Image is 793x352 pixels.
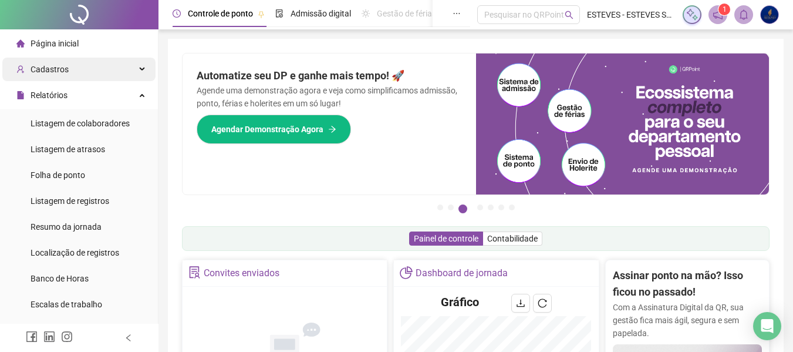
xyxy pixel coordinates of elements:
[43,331,55,343] span: linkedin
[31,222,102,232] span: Resumo da jornada
[761,6,778,24] img: 58268
[16,91,25,99] span: file
[488,205,494,210] button: 5
[458,205,467,213] button: 3
[448,205,454,210] button: 2
[31,248,119,257] span: Localização de registros
[31,300,102,309] span: Escalas de trabalho
[400,266,412,279] span: pie-chart
[31,39,79,48] span: Página inicial
[31,170,85,180] span: Folha de ponto
[613,301,762,340] p: Com a Assinatura Digital da QR, sua gestão fica mais ágil, segura e sem papelada.
[31,65,69,74] span: Cadastros
[275,9,284,18] span: file-done
[713,9,723,20] span: notification
[124,334,133,342] span: left
[31,119,130,128] span: Listagem de colaboradores
[686,8,698,21] img: sparkle-icon.fc2bf0ac1784a2077858766a79e2daf3.svg
[723,5,727,14] span: 1
[498,205,504,210] button: 6
[31,145,105,154] span: Listagem de atrasos
[487,234,538,243] span: Contabilidade
[437,205,443,210] button: 1
[738,9,749,20] span: bell
[188,266,201,279] span: solution
[61,331,73,343] span: instagram
[328,125,336,133] span: arrow-right
[362,9,370,18] span: sun
[565,11,573,19] span: search
[16,65,25,73] span: user-add
[477,205,483,210] button: 4
[197,84,462,110] p: Agende uma demonstração agora e veja como simplificamos admissão, ponto, férias e holerites em um...
[26,331,38,343] span: facebook
[538,299,547,308] span: reload
[188,9,253,18] span: Controle de ponto
[31,274,89,283] span: Banco de Horas
[197,68,462,84] h2: Automatize seu DP e ganhe mais tempo! 🚀
[414,234,478,243] span: Painel de controle
[441,294,479,310] h4: Gráfico
[197,115,351,144] button: Agendar Demonstração Agora
[587,8,676,21] span: ESTEVES - ESTEVES SOLUÇÕES CONTÁBEIS LTDA
[753,312,781,340] div: Open Intercom Messenger
[211,123,323,136] span: Agendar Demonstração Agora
[31,90,68,100] span: Relatórios
[173,9,181,18] span: clock-circle
[416,263,508,283] div: Dashboard de jornada
[204,263,279,283] div: Convites enviados
[291,9,351,18] span: Admissão digital
[31,196,109,206] span: Listagem de registros
[509,205,515,210] button: 7
[377,9,436,18] span: Gestão de férias
[613,267,762,301] h2: Assinar ponto na mão? Isso ficou no passado!
[258,11,265,18] span: pushpin
[718,4,730,15] sup: 1
[453,9,461,18] span: ellipsis
[516,299,525,308] span: download
[16,39,25,48] span: home
[476,53,770,195] img: banner%2Fd57e337e-a0d3-4837-9615-f134fc33a8e6.png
